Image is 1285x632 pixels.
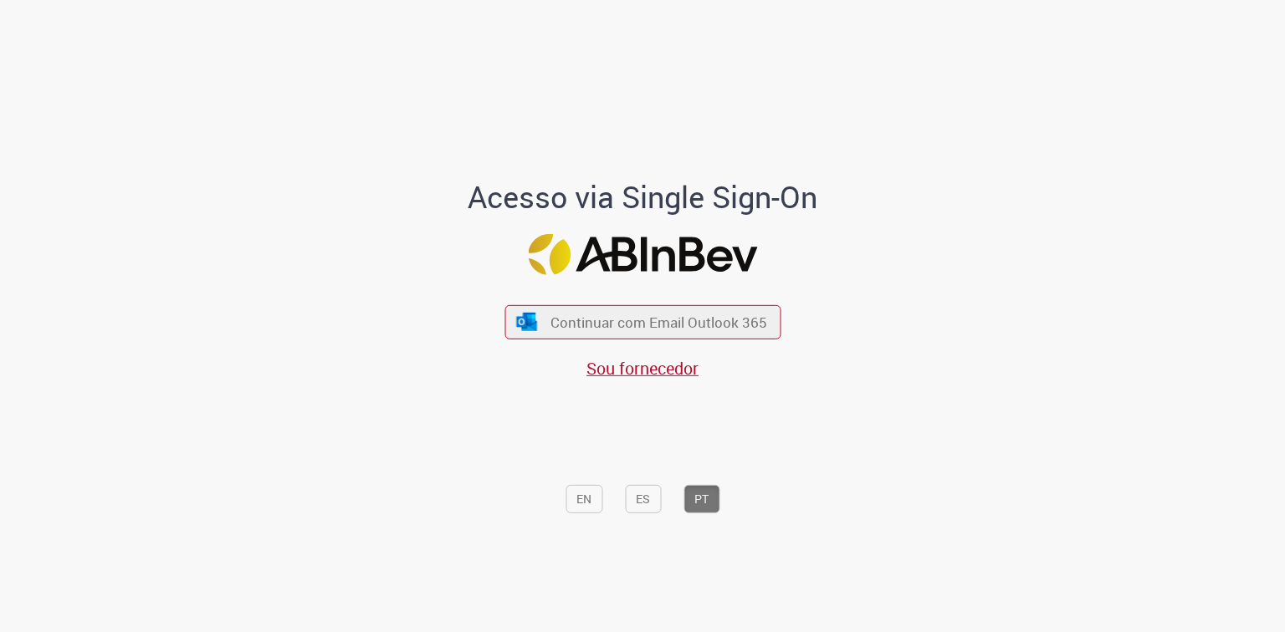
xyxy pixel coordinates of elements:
[504,305,781,339] button: ícone Azure/Microsoft 360 Continuar com Email Outlook 365
[625,484,661,512] button: ES
[550,313,767,332] span: Continuar com Email Outlook 365
[566,484,602,512] button: EN
[528,234,757,275] img: Logo ABInBev
[515,313,539,330] img: ícone Azure/Microsoft 360
[411,181,875,214] h1: Acesso via Single Sign-On
[586,357,699,380] a: Sou fornecedor
[683,484,719,512] button: PT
